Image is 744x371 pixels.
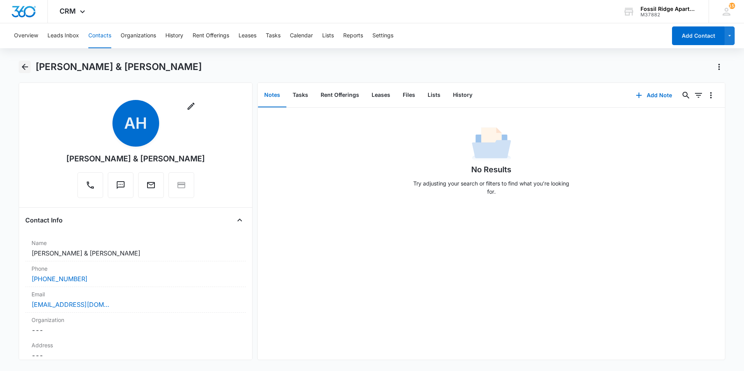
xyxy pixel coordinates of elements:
button: Files [397,83,421,107]
button: Tasks [266,23,281,48]
button: Back [19,61,31,73]
button: Rent Offerings [193,23,229,48]
button: Call [77,172,103,198]
button: Close [233,214,246,226]
button: Leases [239,23,256,48]
dd: --- [32,325,240,335]
div: Name[PERSON_NAME] & [PERSON_NAME] [25,236,246,261]
button: Organizations [121,23,156,48]
button: Reports [343,23,363,48]
a: [EMAIL_ADDRESS][DOMAIN_NAME] [32,300,109,309]
button: Overflow Menu [705,89,717,101]
span: AH [112,100,159,147]
dd: --- [32,351,240,360]
dd: [PERSON_NAME] & [PERSON_NAME] [32,248,240,258]
h1: No Results [471,164,511,175]
img: No Data [472,125,511,164]
label: Email [32,290,240,298]
button: Lists [421,83,447,107]
button: Overview [14,23,38,48]
button: Calendar [290,23,313,48]
button: Lists [322,23,334,48]
button: History [447,83,479,107]
button: Contacts [88,23,111,48]
div: [PERSON_NAME] & [PERSON_NAME] [66,153,205,164]
label: Name [32,239,240,247]
button: Search... [680,89,692,101]
button: Leases [365,83,397,107]
button: Add Contact [672,26,725,45]
a: Call [77,184,103,191]
a: Email [138,184,164,191]
button: Actions [713,61,725,73]
h1: [PERSON_NAME] & [PERSON_NAME] [35,61,202,73]
button: Add Note [628,86,680,105]
a: Text [108,184,133,191]
div: account name [640,6,697,12]
div: Address--- [25,338,246,364]
button: Notes [258,83,286,107]
button: Rent Offerings [314,83,365,107]
button: Tasks [286,83,314,107]
span: CRM [60,7,76,15]
div: account id [640,12,697,17]
button: History [165,23,183,48]
button: Text [108,172,133,198]
label: Phone [32,264,240,273]
span: 151 [729,3,735,9]
label: Organization [32,316,240,324]
div: Phone[PHONE_NUMBER] [25,261,246,287]
div: notifications count [729,3,735,9]
div: Email[EMAIL_ADDRESS][DOMAIN_NAME] [25,287,246,313]
label: Address [32,341,240,349]
button: Leads Inbox [47,23,79,48]
button: Email [138,172,164,198]
button: Filters [692,89,705,101]
a: [PHONE_NUMBER] [32,274,88,283]
p: Try adjusting your search or filters to find what you’re looking for. [410,179,573,196]
button: Settings [372,23,393,48]
h4: Contact Info [25,215,63,225]
div: Organization--- [25,313,246,338]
